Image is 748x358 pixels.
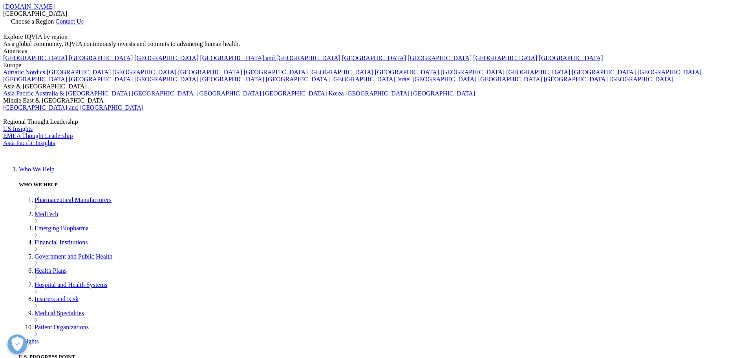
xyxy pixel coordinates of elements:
[544,76,608,83] a: [GEOGRAPHIC_DATA]
[134,76,198,83] a: [GEOGRAPHIC_DATA]
[263,90,327,97] a: [GEOGRAPHIC_DATA]
[411,90,475,97] a: [GEOGRAPHIC_DATA]
[3,69,24,75] a: Adriatic
[473,55,537,61] a: [GEOGRAPHIC_DATA]
[35,324,89,330] a: Patient Organizations
[329,90,344,97] a: Korea
[55,18,84,25] a: Contact Us
[346,90,410,97] a: [GEOGRAPHIC_DATA]
[3,118,745,125] div: Regional Thought Leadership
[375,69,439,75] a: [GEOGRAPHIC_DATA]
[3,62,745,69] div: Europe
[3,90,34,97] a: Asia Pacific
[178,69,242,75] a: [GEOGRAPHIC_DATA]
[35,196,112,203] a: Pharmaceutical Manufacturers
[7,334,27,354] button: Open Preferences
[3,83,745,90] div: Asia & [GEOGRAPHIC_DATA]
[539,55,603,61] a: [GEOGRAPHIC_DATA]
[637,69,701,75] a: [GEOGRAPHIC_DATA]
[35,281,107,288] a: Hospital and Health Systems
[35,253,113,260] a: Government and Public Health
[35,239,88,246] a: Financial Institutions
[609,76,673,83] a: [GEOGRAPHIC_DATA]
[331,76,395,83] a: [GEOGRAPHIC_DATA]
[572,69,636,75] a: [GEOGRAPHIC_DATA]
[134,55,198,61] a: [GEOGRAPHIC_DATA]
[441,69,505,75] a: [GEOGRAPHIC_DATA]
[35,310,84,316] a: Medical Specialties
[309,69,373,75] a: [GEOGRAPHIC_DATA]
[342,55,406,61] a: [GEOGRAPHIC_DATA]
[69,76,133,83] a: [GEOGRAPHIC_DATA]
[35,211,58,217] a: MedTech
[3,147,66,158] img: IQVIA Healthcare Information Technology and Pharma Clinical Research Company
[3,104,143,111] a: [GEOGRAPHIC_DATA] and [GEOGRAPHIC_DATA]
[478,76,542,83] a: [GEOGRAPHIC_DATA]
[266,76,330,83] a: [GEOGRAPHIC_DATA]
[25,69,45,75] a: Nordics
[3,125,33,132] a: US Insights
[11,18,54,25] span: Choose a Region
[3,48,745,55] div: Americas
[35,90,130,97] a: Australia & [GEOGRAPHIC_DATA]
[3,76,67,83] a: [GEOGRAPHIC_DATA]
[412,76,476,83] a: [GEOGRAPHIC_DATA]
[197,90,261,97] a: [GEOGRAPHIC_DATA]
[35,225,89,231] a: Emerging Biopharma
[408,55,472,61] a: [GEOGRAPHIC_DATA]
[3,3,55,10] a: [DOMAIN_NAME]
[200,76,264,83] a: [GEOGRAPHIC_DATA]
[397,76,411,83] a: Israel
[3,33,745,40] div: Explore IQVIA by region
[244,69,308,75] a: [GEOGRAPHIC_DATA]
[35,296,79,302] a: Insurers and Risk
[3,132,73,139] a: EMEA Thought Leadership
[3,40,745,48] div: As a global community, IQVIA continuously invests and commits to advancing human health.
[19,182,745,188] h5: WHO WE HELP
[19,338,39,345] a: Insights
[200,55,340,61] a: [GEOGRAPHIC_DATA] and [GEOGRAPHIC_DATA]
[69,55,133,61] a: [GEOGRAPHIC_DATA]
[112,69,176,75] a: [GEOGRAPHIC_DATA]
[3,140,55,146] a: Asia Pacific Insights
[132,90,196,97] a: [GEOGRAPHIC_DATA]
[3,97,745,104] div: Middle East & [GEOGRAPHIC_DATA]
[47,69,111,75] a: [GEOGRAPHIC_DATA]
[3,10,745,17] div: [GEOGRAPHIC_DATA]
[19,166,55,173] a: Who We Help
[506,69,570,75] a: [GEOGRAPHIC_DATA]
[3,55,67,61] a: [GEOGRAPHIC_DATA]
[35,267,66,274] a: Health Plans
